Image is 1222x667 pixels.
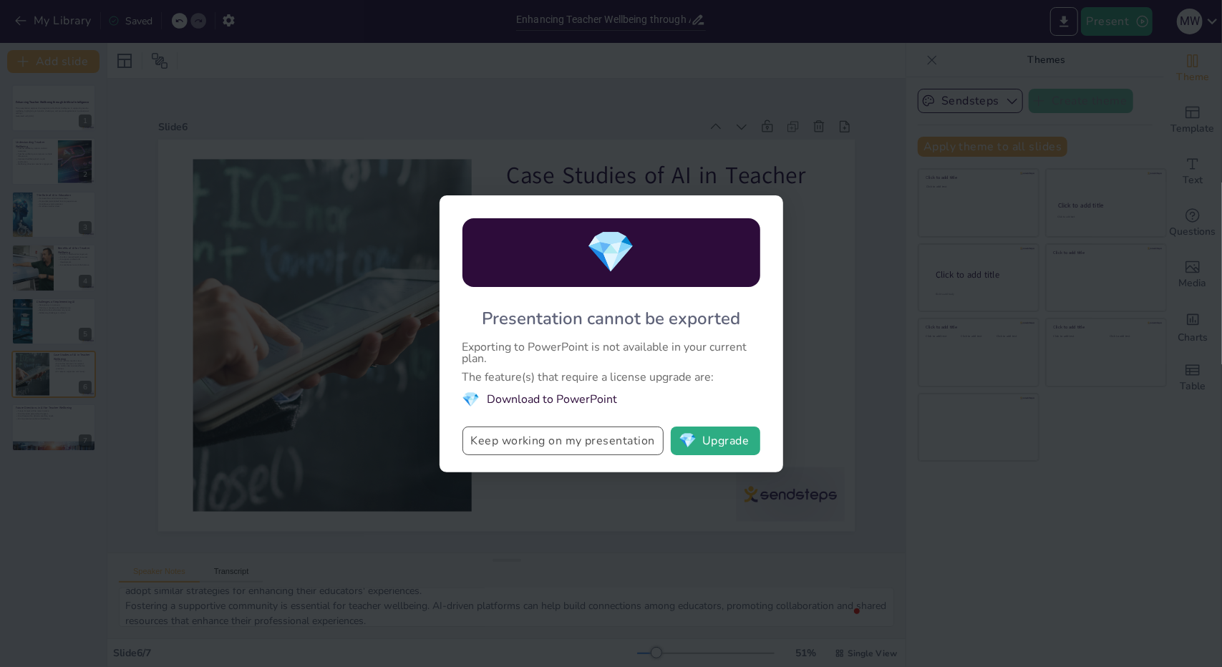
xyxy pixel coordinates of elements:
button: diamondUpgrade [671,427,760,455]
span: diamond [679,434,697,448]
span: diamond [586,225,636,280]
li: Download to PowerPoint [462,390,760,409]
div: Exporting to PowerPoint is not available in your current plan. [462,341,760,364]
span: diamond [462,390,480,409]
div: Presentation cannot be exported [482,307,740,330]
div: The feature(s) that require a license upgrade are: [462,371,760,383]
button: Keep working on my presentation [462,427,664,455]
